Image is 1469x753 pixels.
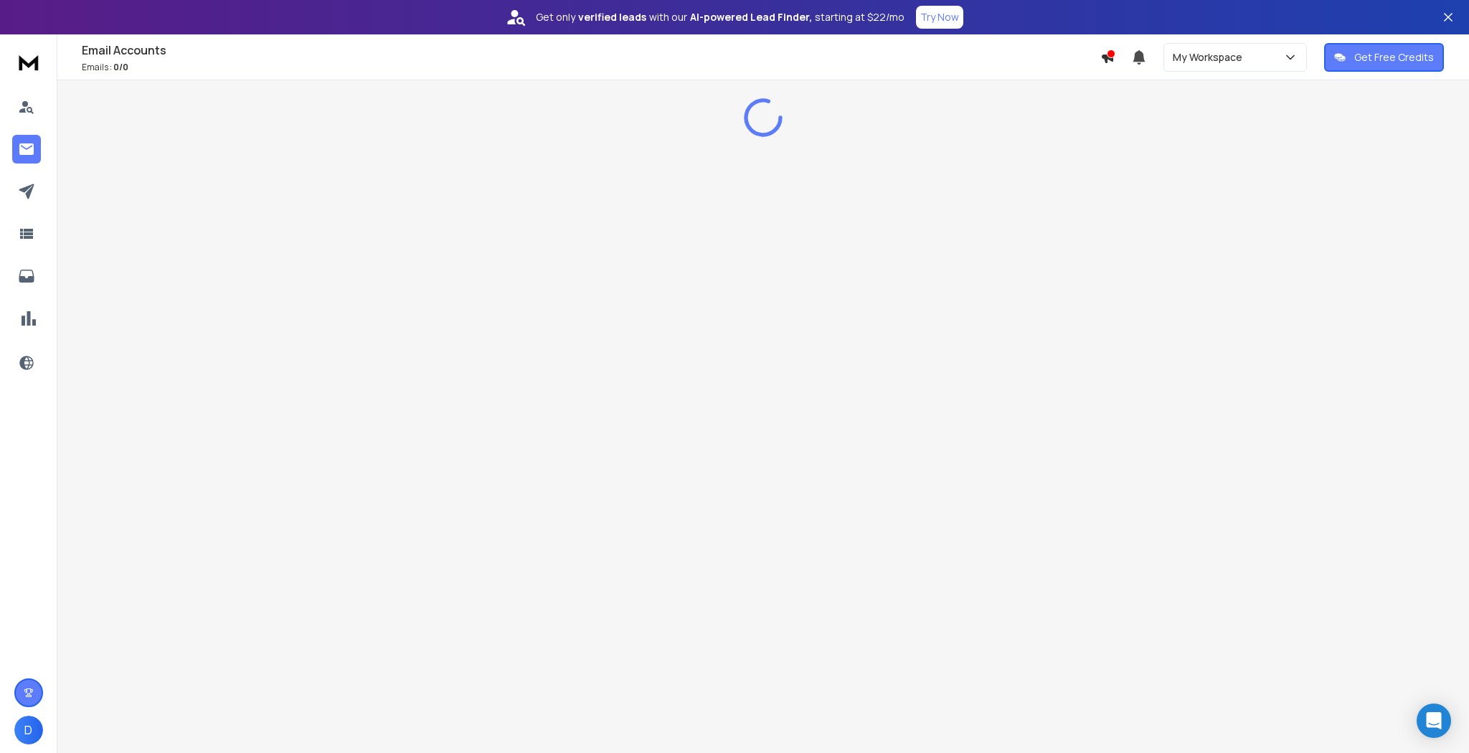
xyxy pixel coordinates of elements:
[14,716,43,744] button: D
[690,10,812,24] strong: AI-powered Lead Finder,
[536,10,904,24] p: Get only with our starting at $22/mo
[1354,50,1434,65] p: Get Free Credits
[1324,43,1444,72] button: Get Free Credits
[82,42,1100,59] h1: Email Accounts
[1173,50,1248,65] p: My Workspace
[14,49,43,75] img: logo
[1417,704,1451,738] div: Open Intercom Messenger
[113,61,128,73] span: 0 / 0
[82,62,1100,73] p: Emails :
[920,10,959,24] p: Try Now
[578,10,646,24] strong: verified leads
[916,6,963,29] button: Try Now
